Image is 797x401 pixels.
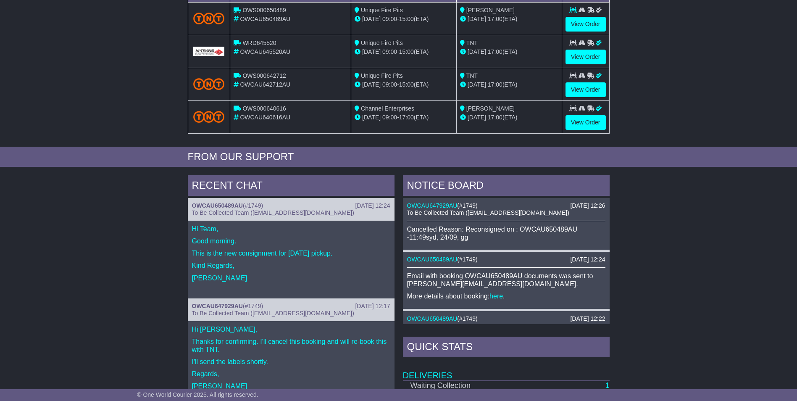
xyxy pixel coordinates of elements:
span: 17:00 [488,48,502,55]
span: #1749 [245,202,261,209]
span: [DATE] [468,81,486,88]
span: [PERSON_NAME] [466,7,515,13]
a: here [489,293,503,300]
span: OWCAU640616AU [240,114,290,121]
div: (ETA) [460,80,558,89]
div: - (ETA) [355,113,453,122]
span: 09:00 [382,114,397,121]
span: Unique Fire Pits [361,7,403,13]
a: OWCAU647929AU [192,303,243,309]
img: TNT_Domestic.png [193,111,225,122]
div: - (ETA) [355,15,453,24]
div: RECENT CHAT [188,175,395,198]
div: ( ) [407,315,605,322]
a: View Order [566,115,606,130]
span: [DATE] [362,48,381,55]
span: [DATE] [468,114,486,121]
span: OWS000642712 [242,72,286,79]
span: [DATE] [362,114,381,121]
a: 1 [605,381,609,390]
span: #1749 [459,202,476,209]
div: (ETA) [460,47,558,56]
span: OWS000650489 [242,7,286,13]
div: (ETA) [460,15,558,24]
span: OWCAU650489AU [240,16,290,22]
span: To Be Collected Team ([EMAIL_ADDRESS][DOMAIN_NAME]) [192,310,354,317]
a: View Order [566,50,606,64]
a: OWCAU650489AU [407,315,458,322]
span: OWCAU645520AU [240,48,290,55]
div: ( ) [407,256,605,263]
div: [DATE] 12:24 [355,202,390,209]
p: Kind Regards, [192,261,390,269]
span: TNT [466,40,478,46]
p: Good morning. [192,237,390,245]
p: [PERSON_NAME] [192,382,390,390]
td: Deliveries [403,359,610,381]
p: Cancelled Reason: Reconsigned on : OWCAU650489AU -11:49syd, 24/09, gg [407,225,605,241]
span: Unique Fire Pits [361,40,403,46]
span: To Be Collected Team ([EMAIL_ADDRESS][DOMAIN_NAME]) [192,209,354,216]
a: View Order [566,82,606,97]
p: I'll send the labels shortly. [192,358,390,366]
div: ( ) [192,303,390,310]
td: Waiting Collection [403,381,533,390]
div: [DATE] 12:24 [570,256,605,263]
img: TNT_Domestic.png [193,13,225,24]
div: ( ) [192,202,390,209]
p: More details about booking: . [407,292,605,300]
span: 17:00 [488,16,502,22]
span: [DATE] [362,81,381,88]
span: [DATE] [468,48,486,55]
div: ( ) [407,202,605,209]
div: [DATE] 12:17 [355,303,390,310]
span: 17:00 [488,81,502,88]
p: Email with booking OWCAU650489AU documents was sent to [PERSON_NAME][EMAIL_ADDRESS][DOMAIN_NAME]. [407,272,605,288]
span: #1749 [459,315,476,322]
a: OWCAU650489AU [407,256,458,263]
p: Hi Team, [192,225,390,233]
span: TNT [466,72,478,79]
span: To Be Collected Team ([EMAIL_ADDRESS][DOMAIN_NAME]) [407,209,569,216]
img: GetCarrierServiceLogo [193,47,225,56]
div: FROM OUR SUPPORT [188,151,610,163]
img: TNT_Domestic.png [193,78,225,90]
div: NOTICE BOARD [403,175,610,198]
span: OWCAU642712AU [240,81,290,88]
div: [DATE] 12:22 [570,315,605,322]
div: [DATE] 12:26 [570,202,605,209]
span: OWS000640616 [242,105,286,112]
span: 15:00 [399,48,414,55]
div: Quick Stats [403,337,610,359]
span: © One World Courier 2025. All rights reserved. [137,391,258,398]
div: - (ETA) [355,47,453,56]
a: OWCAU647929AU [407,202,458,209]
span: [PERSON_NAME] [466,105,515,112]
span: Unique Fire Pits [361,72,403,79]
span: 15:00 [399,81,414,88]
p: Hi [PERSON_NAME], [192,325,390,333]
span: 09:00 [382,16,397,22]
p: [PERSON_NAME] [192,274,390,282]
span: 15:00 [399,16,414,22]
span: 09:00 [382,81,397,88]
span: [DATE] [468,16,486,22]
span: #1749 [459,256,476,263]
span: 17:00 [488,114,502,121]
p: Thanks for confirming. I'll cancel this booking and will re-book this with TNT. [192,338,390,354]
span: [DATE] [362,16,381,22]
span: #1749 [245,303,261,309]
span: WRD645520 [242,40,276,46]
a: View Order [566,17,606,32]
a: OWCAU650489AU [192,202,243,209]
span: Channel Enterprises [361,105,414,112]
div: (ETA) [460,113,558,122]
div: - (ETA) [355,80,453,89]
span: 17:00 [399,114,414,121]
span: 09:00 [382,48,397,55]
p: Regards, [192,370,390,378]
p: This is the new consignment for [DATE] pickup. [192,249,390,257]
